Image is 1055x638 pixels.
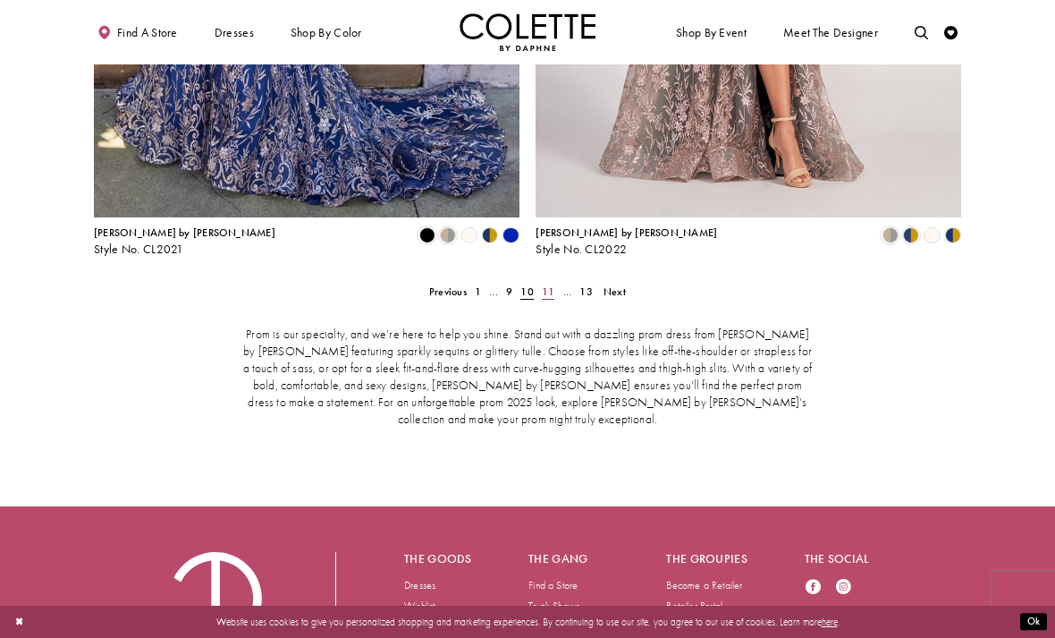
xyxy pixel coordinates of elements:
[666,578,742,592] a: Become a Retailer
[429,285,467,299] span: Previous
[215,26,254,39] span: Dresses
[460,227,477,243] i: Diamond White
[576,282,597,302] a: 13
[291,26,362,39] span: Shop by color
[542,285,554,299] span: 11
[537,282,559,302] a: 11
[559,282,576,302] a: ...
[924,227,940,243] i: Diamond White
[536,225,717,240] span: [PERSON_NAME] by [PERSON_NAME]
[502,227,519,243] i: Royal Blue
[835,579,852,598] a: Visit our Instagram - Opens in new tab
[528,578,578,592] a: Find a Store
[1020,614,1047,631] button: Submit Dialog
[666,599,722,613] a: Retailer Portal
[528,599,579,613] a: Trunk Shows
[520,285,533,299] span: 10
[536,242,627,257] span: Style No. CL2022
[94,242,184,257] span: Style No. CL2021
[117,26,178,39] span: Find a store
[404,578,435,592] a: Dresses
[536,227,717,256] div: Colette by Daphne Style No. CL2022
[287,13,365,51] span: Shop by color
[440,227,456,243] i: Gold/Pewter
[672,13,749,51] span: Shop By Event
[676,26,747,39] span: Shop By Event
[941,13,961,51] a: Check Wishlist
[97,613,958,631] p: Website uses cookies to give you personalized shopping and marketing experiences. By continuing t...
[485,282,502,302] a: ...
[603,285,626,299] span: Next
[780,13,882,51] a: Meet the designer
[94,13,181,51] a: Find a store
[8,610,30,634] button: Close Dialog
[94,225,275,240] span: [PERSON_NAME] by [PERSON_NAME]
[805,579,822,598] a: Visit our Facebook - Opens in new tab
[798,573,871,637] ul: Follow us
[460,13,595,51] a: Visit Home Page
[822,616,838,628] a: here
[425,282,470,302] a: Prev Page
[528,552,612,566] h5: The gang
[489,285,498,299] span: ...
[945,227,961,243] i: Navy/Gold
[475,285,481,299] span: 1
[404,552,474,566] h5: The goods
[506,285,512,299] span: 9
[460,13,595,51] img: Colette by Daphne
[805,552,889,566] h5: The social
[783,26,878,39] span: Meet the designer
[470,282,485,302] a: 1
[211,13,257,51] span: Dresses
[404,599,435,613] a: Wishlist
[911,13,932,51] a: Toggle search
[563,285,572,299] span: ...
[502,282,517,302] a: 9
[882,227,898,243] i: Gold/Pewter
[94,227,275,256] div: Colette by Daphne Style No. CL2021
[599,282,629,302] a: Next Page
[240,327,815,429] p: Prom is our specialty, and we’re here to help you shine. Stand out with a dazzling prom dress fro...
[579,285,592,299] span: 13
[482,227,498,243] i: Navy/Gold
[666,552,750,566] h5: The groupies
[517,282,538,302] span: Current page
[903,227,919,243] i: Navy Blue/Gold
